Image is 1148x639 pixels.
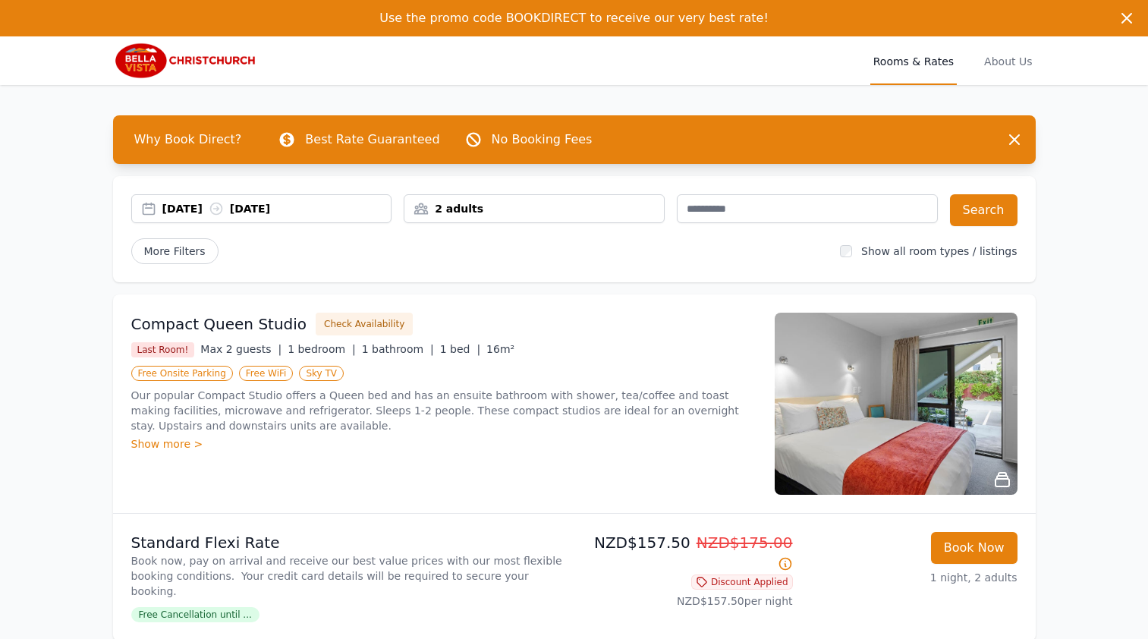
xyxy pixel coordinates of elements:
[580,593,793,609] p: NZD$157.50 per night
[131,313,307,335] h3: Compact Queen Studio
[580,532,793,574] p: NZD$157.50
[122,124,254,155] span: Why Book Direct?
[861,245,1017,257] label: Show all room types / listings
[404,201,664,216] div: 2 adults
[200,343,281,355] span: Max 2 guests |
[316,313,413,335] button: Check Availability
[870,36,957,85] a: Rooms & Rates
[981,36,1035,85] a: About Us
[440,343,480,355] span: 1 bed |
[691,574,793,590] span: Discount Applied
[131,607,259,622] span: Free Cancellation until ...
[131,436,756,452] div: Show more >
[131,388,756,433] p: Our popular Compact Studio offers a Queen bed and has an ensuite bathroom with shower, tea/coffee...
[492,131,593,149] p: No Booking Fees
[697,534,793,552] span: NZD$175.00
[131,366,233,381] span: Free Onsite Parking
[379,11,769,25] span: Use the promo code BOOKDIRECT to receive our very best rate!
[113,42,259,79] img: Bella Vista Christchurch
[305,131,439,149] p: Best Rate Guaranteed
[288,343,356,355] span: 1 bedroom |
[362,343,434,355] span: 1 bathroom |
[131,342,195,357] span: Last Room!
[299,366,344,381] span: Sky TV
[950,194,1017,226] button: Search
[805,570,1017,585] p: 1 night, 2 adults
[131,532,568,553] p: Standard Flexi Rate
[486,343,514,355] span: 16m²
[239,366,294,381] span: Free WiFi
[931,532,1017,564] button: Book Now
[131,238,219,264] span: More Filters
[162,201,392,216] div: [DATE] [DATE]
[131,553,568,599] p: Book now, pay on arrival and receive our best value prices with our most flexible booking conditi...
